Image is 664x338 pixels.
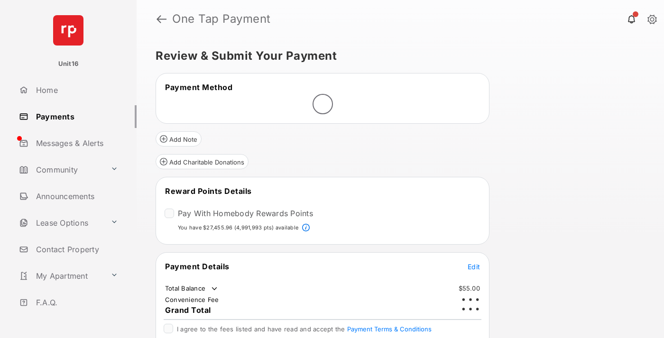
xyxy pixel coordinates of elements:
span: Payment Method [165,82,232,92]
td: Convenience Fee [165,295,220,304]
button: I agree to the fees listed and have read and accept the [347,325,432,333]
a: Lease Options [15,211,107,234]
a: Home [15,79,137,101]
strong: One Tap Payment [172,13,271,25]
button: Edit [468,262,480,271]
a: F.A.Q. [15,291,137,314]
img: svg+xml;base64,PHN2ZyB4bWxucz0iaHR0cDovL3d3dy53My5vcmcvMjAwMC9zdmciIHdpZHRoPSI2NCIgaGVpZ2h0PSI2NC... [53,15,83,46]
p: You have $27,455.96 (4,991,993 pts) available [178,224,298,232]
span: Grand Total [165,305,211,315]
a: Announcements [15,185,137,208]
a: Messages & Alerts [15,132,137,155]
span: Payment Details [165,262,230,271]
a: My Apartment [15,265,107,287]
td: $55.00 [458,284,481,292]
button: Add Note [156,131,202,146]
span: Reward Points Details [165,186,252,196]
a: Contact Property [15,238,137,261]
td: Total Balance [165,284,219,293]
a: Community [15,158,107,181]
span: Edit [468,263,480,271]
label: Pay With Homebody Rewards Points [178,209,313,218]
h5: Review & Submit Your Payment [156,50,637,62]
span: I agree to the fees listed and have read and accept the [177,325,432,333]
a: Payments [15,105,137,128]
p: Unit16 [58,59,79,69]
button: Add Charitable Donations [156,154,249,169]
